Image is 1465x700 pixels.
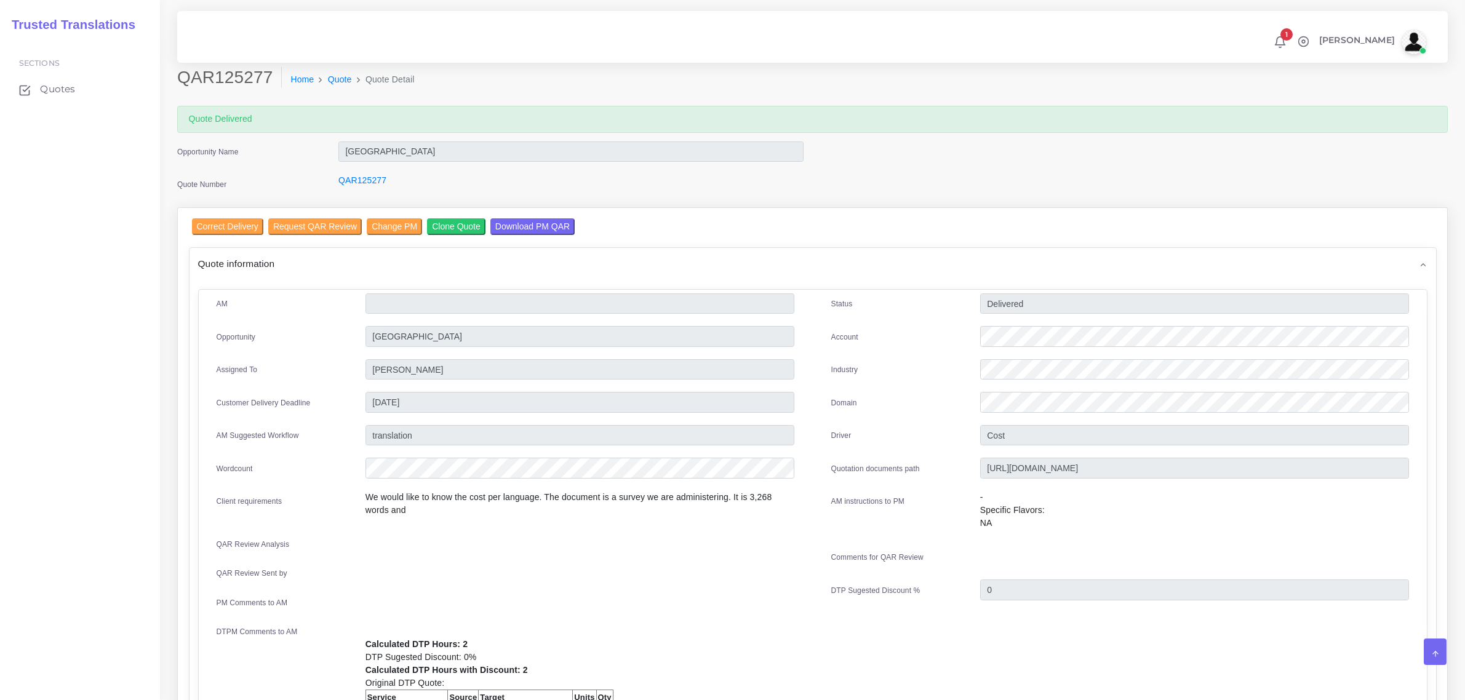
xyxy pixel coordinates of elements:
[217,568,287,579] label: QAR Review Sent by
[338,175,386,185] a: QAR125277
[1280,28,1293,41] span: 1
[831,332,858,343] label: Account
[192,218,263,235] input: Correct Delivery
[427,218,485,235] input: Clone Quote
[831,364,858,375] label: Industry
[217,463,253,474] label: Wordcount
[217,298,228,309] label: AM
[365,359,794,380] input: pm
[365,491,794,517] p: We would like to know the cost per language. The document is a survey we are administering. It is...
[217,364,258,375] label: Assigned To
[490,218,575,235] input: Download PM QAR
[365,639,468,649] b: Calculated DTP Hours: 2
[177,146,239,157] label: Opportunity Name
[268,218,362,235] input: Request QAR Review
[177,67,282,88] h2: QAR125277
[831,430,852,441] label: Driver
[831,585,920,596] label: DTP Sugested Discount %
[367,218,422,235] input: Change PM
[9,76,151,102] a: Quotes
[217,397,311,408] label: Customer Delivery Deadline
[1402,30,1426,54] img: avatar
[217,626,298,637] label: DTPM Comments to AM
[217,539,290,550] label: QAR Review Analysis
[198,257,275,271] span: Quote information
[831,298,853,309] label: Status
[1313,30,1431,54] a: [PERSON_NAME]avatar
[980,491,1409,530] p: - Specific Flavors: NA
[217,597,288,608] label: PM Comments to AM
[831,463,920,474] label: Quotation documents path
[328,73,352,86] a: Quote
[40,82,75,96] span: Quotes
[3,17,135,32] h2: Trusted Translations
[217,332,256,343] label: Opportunity
[831,397,857,408] label: Domain
[352,73,415,86] li: Quote Detail
[365,665,528,675] b: Calculated DTP Hours with Discount: 2
[217,430,299,441] label: AM Suggested Workflow
[3,15,135,35] a: Trusted Translations
[290,73,314,86] a: Home
[831,496,905,507] label: AM instructions to PM
[1319,36,1395,44] span: [PERSON_NAME]
[217,496,282,507] label: Client requirements
[1269,35,1291,49] a: 1
[831,552,924,563] label: Comments for QAR Review
[177,106,1448,133] div: Quote Delivered
[177,179,226,190] label: Quote Number
[19,58,60,68] span: Sections
[190,248,1436,279] div: Quote information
